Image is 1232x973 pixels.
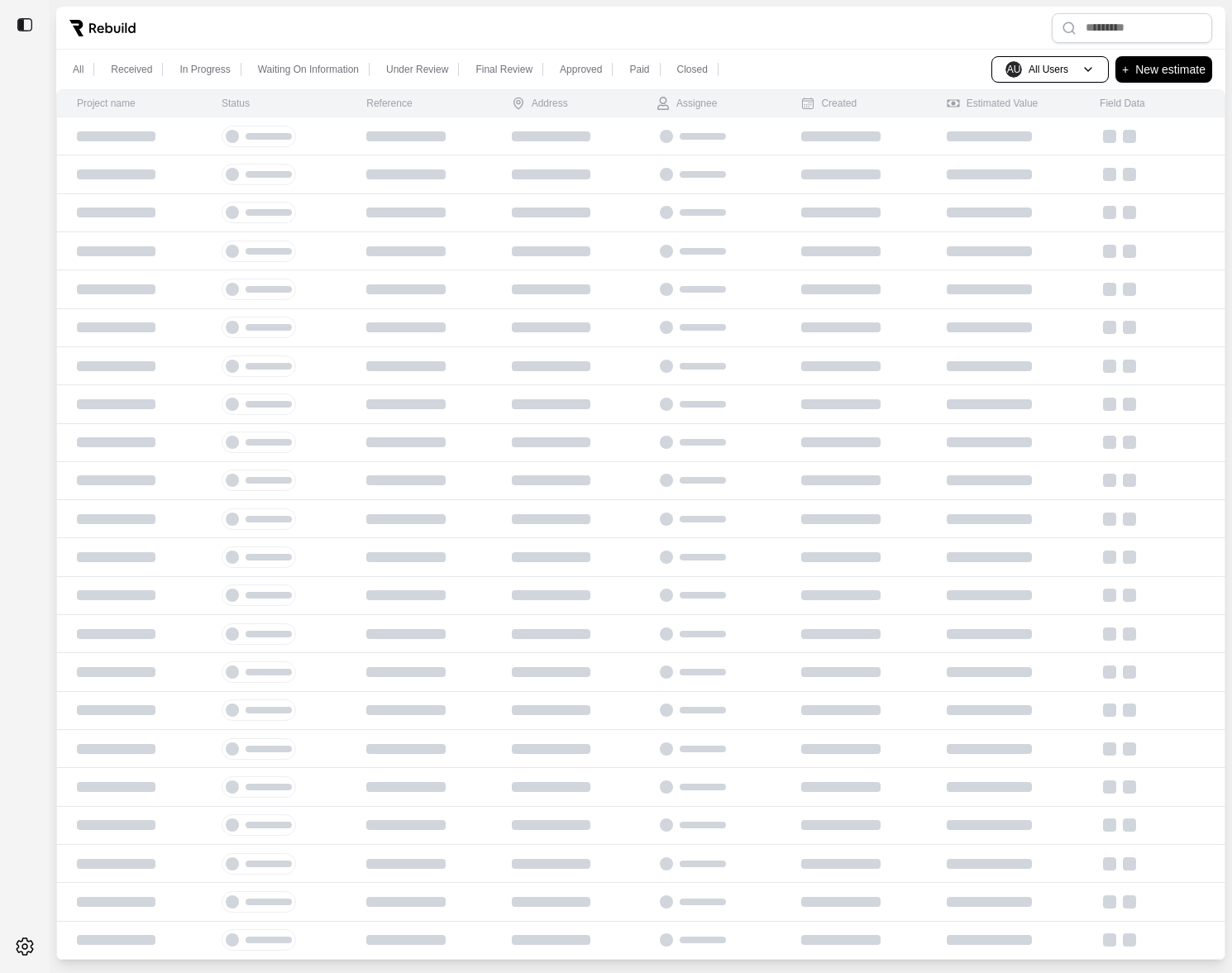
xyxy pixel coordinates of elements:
[386,63,448,76] p: Under Review
[1100,97,1145,110] div: Field Data
[1122,60,1129,79] p: +
[1029,63,1068,76] p: All Users
[17,17,33,33] img: toggle sidebar
[512,97,568,110] div: Address
[629,63,649,76] p: Paid
[258,63,359,76] p: Waiting On Information
[69,20,136,36] img: Rebuild
[179,63,230,76] p: In Progress
[222,97,250,110] div: Status
[1135,60,1206,79] p: New estimate
[1115,56,1212,83] button: +New estimate
[560,63,602,76] p: Approved
[801,97,857,110] div: Created
[73,63,84,76] p: All
[991,56,1109,83] button: AUAll Users
[657,97,717,110] div: Assignee
[77,97,136,110] div: Project name
[111,63,152,76] p: Received
[677,63,708,76] p: Closed
[1005,61,1022,78] span: AU
[475,63,532,76] p: Final Review
[947,97,1039,110] div: Estimated Value
[366,97,412,110] div: Reference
